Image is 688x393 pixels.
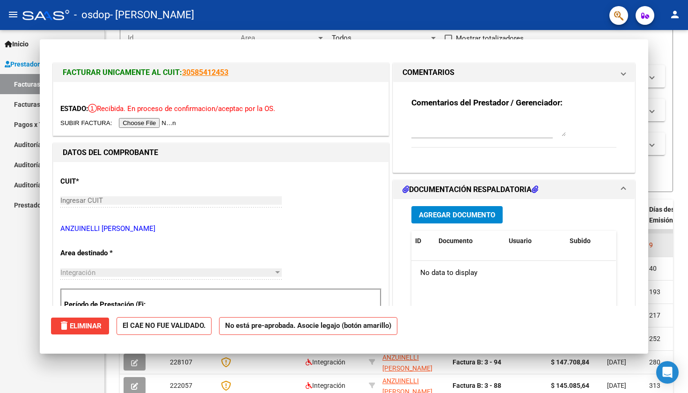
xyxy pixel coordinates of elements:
[411,261,616,284] div: No data to display
[411,206,503,223] button: Agregar Documento
[649,241,653,249] span: 9
[382,352,445,372] div: 27347619332
[566,231,613,251] datatable-header-cell: Subido
[7,9,19,20] mat-icon: menu
[88,104,275,113] span: Recibida. En proceso de confirmacion/aceptac por la OS.
[5,39,29,49] span: Inicio
[656,361,679,384] div: Open Intercom Messenger
[649,382,660,389] span: 313
[306,358,345,366] span: Integración
[5,59,90,69] span: Prestadores / Proveedores
[649,358,660,366] span: 280
[453,382,501,389] strong: Factura B: 3 - 88
[393,180,635,199] mat-expansion-panel-header: DOCUMENTACIÓN RESPALDATORIA
[607,382,626,389] span: [DATE]
[649,206,682,224] span: Días desde Emisión
[63,68,182,77] span: FACTURAR UNICAMENTE AL CUIT:
[64,299,158,320] p: Período de Prestación (Ej: 202505 para Mayo 2025)
[60,223,381,234] p: ANZUINELLI [PERSON_NAME]
[60,104,88,113] span: ESTADO:
[439,237,473,245] span: Documento
[456,33,524,44] span: Mostrar totalizadores
[117,317,212,335] strong: El CAE NO FUE VALIDADO.
[649,288,660,296] span: 193
[509,237,532,245] span: Usuario
[570,237,591,245] span: Subido
[51,318,109,334] button: Eliminar
[170,382,192,389] span: 222057
[60,248,157,259] p: Area destinado *
[649,335,660,342] span: 252
[645,200,688,241] datatable-header-cell: Días desde Emisión
[649,311,660,319] span: 217
[415,237,421,245] span: ID
[60,176,157,187] p: CUIT
[419,211,495,219] span: Agregar Documento
[59,320,70,331] mat-icon: delete
[613,231,659,251] datatable-header-cell: Acción
[170,358,192,366] span: 228107
[551,382,589,389] strong: $ 145.085,64
[411,98,563,107] strong: Comentarios del Prestador / Gerenciador:
[453,358,501,366] strong: Factura B: 3 - 94
[182,68,228,77] a: 30585412453
[669,9,681,20] mat-icon: person
[59,322,102,330] span: Eliminar
[219,317,397,335] strong: No está pre-aprobada. Asocie legajo (botón amarillo)
[332,34,351,42] span: Todos
[63,148,158,157] strong: DATOS DEL COMPROBANTE
[551,358,589,366] strong: $ 147.708,84
[241,34,316,42] span: Area
[403,184,538,195] h1: DOCUMENTACIÓN RESPALDATORIA
[411,231,435,251] datatable-header-cell: ID
[403,67,454,78] h1: COMENTARIOS
[393,82,635,172] div: COMENTARIOS
[607,358,626,366] span: [DATE]
[505,231,566,251] datatable-header-cell: Usuario
[60,268,95,277] span: Integración
[393,63,635,82] mat-expansion-panel-header: COMENTARIOS
[74,5,110,25] span: - osdop
[110,5,194,25] span: - [PERSON_NAME]
[649,265,657,272] span: 40
[306,382,345,389] span: Integración
[435,231,505,251] datatable-header-cell: Documento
